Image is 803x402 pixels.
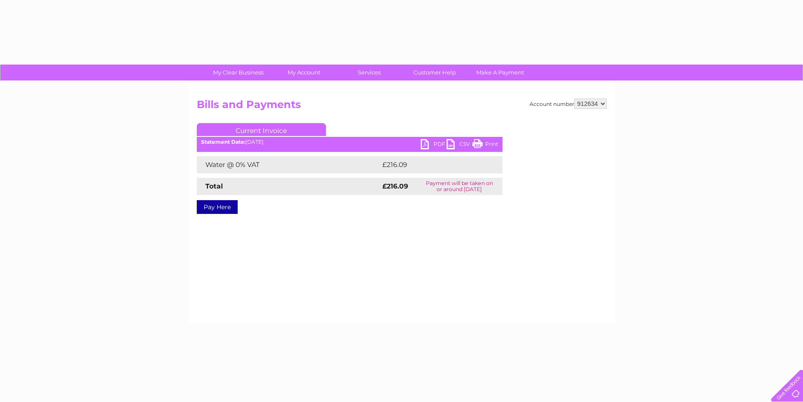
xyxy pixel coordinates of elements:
a: Customer Help [399,65,470,80]
a: Print [472,139,498,152]
a: My Clear Business [203,65,274,80]
td: Water @ 0% VAT [197,156,380,173]
div: [DATE] [197,139,502,145]
strong: £216.09 [382,182,408,190]
b: Statement Date: [201,139,245,145]
a: PDF [421,139,446,152]
td: £216.09 [380,156,487,173]
td: Payment will be taken on or around [DATE] [416,178,502,195]
a: My Account [268,65,339,80]
a: Current Invoice [197,123,326,136]
a: Services [334,65,405,80]
a: Make A Payment [465,65,536,80]
h2: Bills and Payments [197,99,607,115]
a: Pay Here [197,200,238,214]
a: CSV [446,139,472,152]
strong: Total [205,182,223,190]
div: Account number [530,99,607,109]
